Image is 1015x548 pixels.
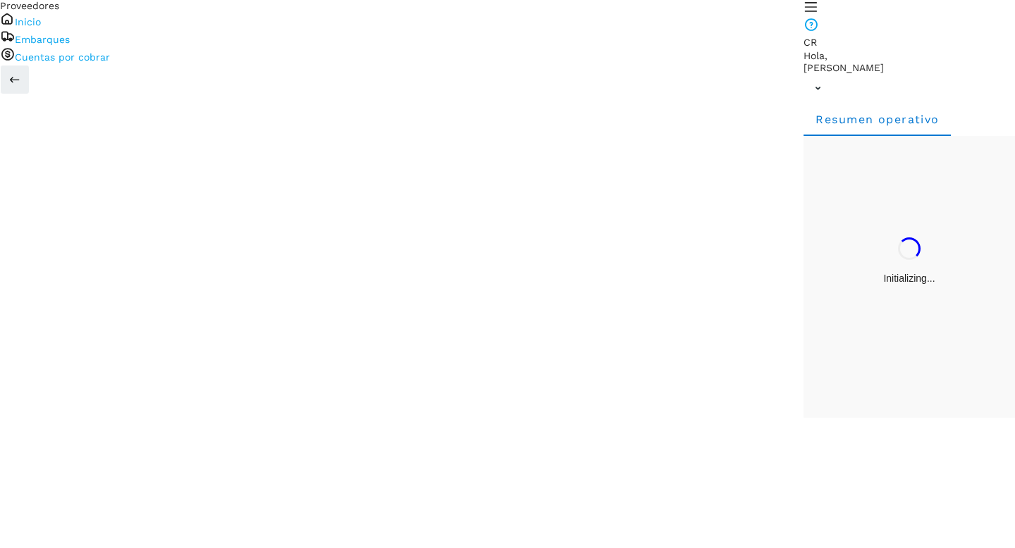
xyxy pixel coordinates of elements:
[804,50,1015,62] p: Hola,
[804,62,1015,74] p: CARLOS RODOLFO BELLI PEDRAZA
[15,34,70,45] a: Embarques
[15,16,41,27] a: Inicio
[15,51,110,63] a: Cuentas por cobrar
[804,37,817,48] span: CR
[815,113,940,126] span: Resumen operativo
